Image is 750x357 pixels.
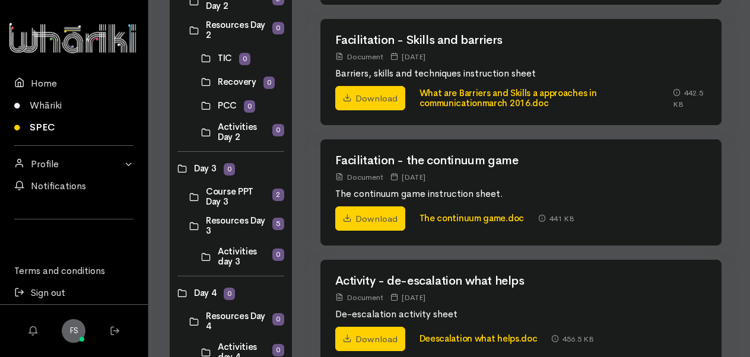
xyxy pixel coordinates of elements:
div: 442.5 KB [673,87,707,110]
div: Follow us on LinkedIn [14,227,134,255]
a: Download [335,206,405,231]
a: Download [335,327,405,352]
p: De-escalation activity sheet [335,307,707,321]
a: The continuum game.doc [420,212,524,224]
a: Deescalation what helps.doc [420,333,538,344]
div: Document [335,50,383,63]
a: Download [335,86,405,111]
h2: Activity - de-escalation what helps [335,275,707,288]
iframe: LinkedIn Embedded Content [50,227,98,241]
div: 441 KB [538,212,574,225]
div: [DATE] [390,291,425,304]
div: Document [335,171,383,183]
a: What are Barriers and Skills a approaches in communicationmarch 2016.doc [420,87,597,109]
div: [DATE] [390,171,425,183]
p: The continuum game instruction sheet. [335,187,707,201]
div: [DATE] [390,50,425,63]
h2: Facilitation - Skills and barriers [335,34,707,47]
div: Document [335,291,383,304]
div: 456.5 KB [551,333,594,345]
h2: Facilitation - the continuum game [335,154,707,167]
p: Barriers, skills and techniques instruction sheet [335,66,707,81]
a: FS [62,319,85,343]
